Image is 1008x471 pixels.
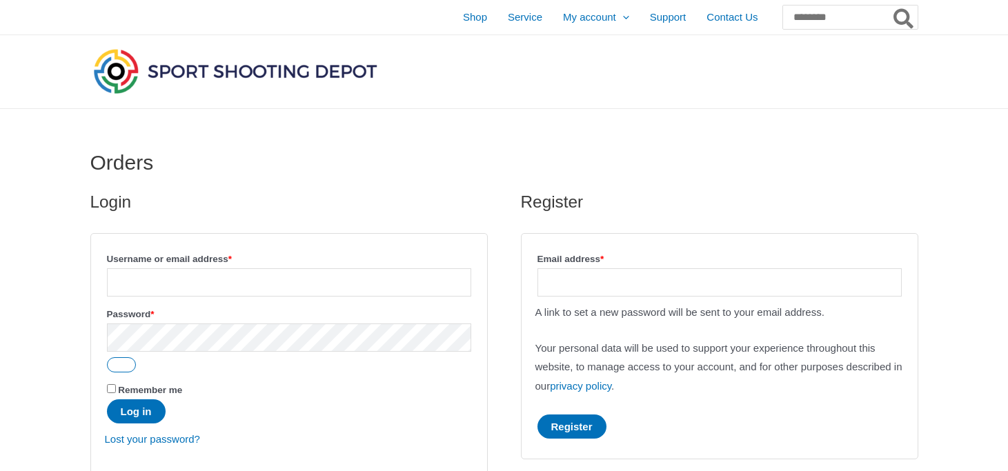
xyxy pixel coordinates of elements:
button: Show password [107,357,136,372]
span: Remember me [118,385,182,395]
label: Password [107,305,471,323]
a: Lost your password? [105,433,200,445]
label: Username or email address [107,250,471,268]
h2: Register [521,191,918,213]
h2: Login [90,191,488,213]
p: Your personal data will be used to support your experience throughout this website, to manage acc... [535,339,904,397]
button: Log in [107,399,166,423]
button: Register [537,414,606,439]
a: privacy policy [550,380,611,392]
img: Sport Shooting Depot [90,46,380,97]
label: Email address [537,250,902,268]
button: Search [891,6,918,29]
p: A link to set a new password will be sent to your email address. [535,303,904,322]
input: Remember me [107,384,116,393]
h1: Orders [90,150,918,175]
